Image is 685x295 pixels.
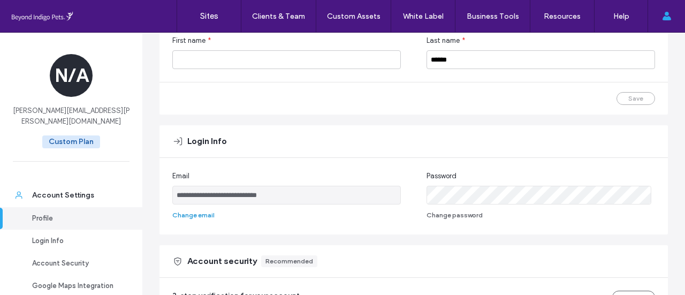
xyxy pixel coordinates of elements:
[252,12,305,21] label: Clients & Team
[427,209,483,222] button: Change password
[187,255,257,267] span: Account security
[42,135,100,148] span: Custom Plan
[32,190,120,201] div: Account Settings
[172,50,401,69] input: First name
[187,135,227,147] span: Login Info
[427,171,456,181] span: Password
[50,54,93,97] div: N/A
[265,256,313,266] div: Recommended
[403,12,444,21] label: White Label
[427,50,655,69] input: Last name
[32,281,120,291] div: Google Maps Integration
[13,105,130,127] span: [PERSON_NAME][EMAIL_ADDRESS][PERSON_NAME][DOMAIN_NAME]
[200,11,218,21] label: Sites
[172,35,205,46] span: First name
[467,12,519,21] label: Business Tools
[427,186,651,205] input: Password
[32,213,120,224] div: Profile
[172,209,215,222] button: Change email
[172,186,401,205] input: Email
[32,258,120,269] div: Account Security
[613,12,629,21] label: Help
[32,236,120,246] div: Login Info
[172,171,189,181] span: Email
[327,12,380,21] label: Custom Assets
[24,7,46,17] span: Help
[544,12,581,21] label: Resources
[427,35,460,46] span: Last name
